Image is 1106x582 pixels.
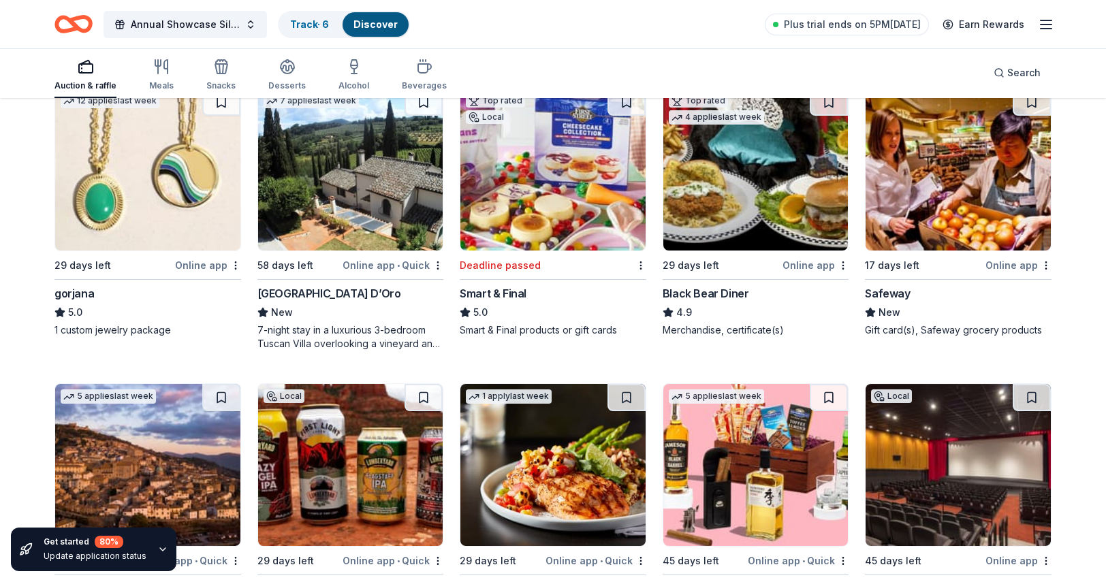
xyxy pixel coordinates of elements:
[338,53,369,98] button: Alcohol
[402,53,447,98] button: Beverages
[397,260,400,271] span: •
[271,304,293,321] span: New
[865,323,1052,337] div: Gift card(s), Safeway grocery products
[934,12,1032,37] a: Earn Rewards
[343,257,443,274] div: Online app Quick
[95,536,123,548] div: 80 %
[268,53,306,98] button: Desserts
[663,257,719,274] div: 29 days left
[54,323,241,337] div: 1 custom jewelry package
[802,555,805,566] span: •
[663,553,719,569] div: 45 days left
[460,285,526,302] div: Smart & Final
[54,257,111,274] div: 29 days left
[669,110,764,125] div: 4 applies last week
[663,384,849,546] img: Image for The BroBasket
[206,80,236,91] div: Snacks
[546,552,646,569] div: Online app Quick
[866,88,1051,250] img: Image for Safeway
[460,323,646,337] div: Smart & Final products or gift cards
[663,285,749,302] div: Black Bear Diner
[460,553,516,569] div: 29 days left
[669,94,728,108] div: Top rated
[676,304,692,321] span: 4.9
[206,53,236,98] button: Snacks
[460,257,541,274] div: Deadline passed
[985,257,1052,274] div: Online app
[663,323,849,337] div: Merchandise, certificate(s)
[748,552,849,569] div: Online app Quick
[466,389,552,404] div: 1 apply last week
[44,536,146,548] div: Get started
[54,80,116,91] div: Auction & raffle
[61,94,159,108] div: 12 applies last week
[466,110,507,124] div: Local
[865,285,910,302] div: Safeway
[278,11,410,38] button: Track· 6Discover
[338,80,369,91] div: Alcohol
[54,285,94,302] div: gorjana
[460,88,646,337] a: Image for Smart & FinalTop ratedLocalDeadline passedSmart & Final5.0Smart & Final products or gif...
[258,88,443,250] img: Image for Villa Sogni D’Oro
[68,304,82,321] span: 5.0
[268,80,306,91] div: Desserts
[663,88,849,337] a: Image for Black Bear DinerTop rated4 applieslast week29 days leftOnline appBlack Bear Diner4.9Mer...
[783,257,849,274] div: Online app
[131,16,240,33] span: Annual Showcase Silent Auction
[983,59,1052,86] button: Search
[290,18,329,30] a: Track· 6
[264,389,304,403] div: Local
[871,389,912,403] div: Local
[765,14,929,35] a: Plus trial ends on 5PM[DATE]
[865,553,921,569] div: 45 days left
[460,88,646,250] img: Image for Smart & Final
[104,11,267,38] button: Annual Showcase Silent Auction
[879,304,900,321] span: New
[600,555,603,566] span: •
[55,384,240,546] img: Image for Hill Town Tours
[866,384,1051,546] img: Image for The Loft Cinema
[61,389,156,404] div: 5 applies last week
[258,384,443,546] img: Image for Lumberyard Brewing Co.
[257,553,314,569] div: 29 days left
[663,88,849,250] img: Image for Black Bear Diner
[466,94,525,108] div: Top rated
[343,552,443,569] div: Online app Quick
[54,8,93,40] a: Home
[54,88,241,337] a: Image for gorjana12 applieslast week29 days leftOnline appgorjana5.01 custom jewelry package
[353,18,398,30] a: Discover
[865,257,919,274] div: 17 days left
[985,552,1052,569] div: Online app
[149,53,174,98] button: Meals
[402,80,447,91] div: Beverages
[264,94,359,108] div: 7 applies last week
[54,53,116,98] button: Auction & raffle
[473,304,488,321] span: 5.0
[257,257,313,274] div: 58 days left
[175,257,241,274] div: Online app
[257,88,444,351] a: Image for Villa Sogni D’Oro7 applieslast week58 days leftOnline app•Quick[GEOGRAPHIC_DATA] D’OroN...
[397,555,400,566] span: •
[784,16,921,33] span: Plus trial ends on 5PM[DATE]
[257,285,401,302] div: [GEOGRAPHIC_DATA] D’Oro
[460,384,646,546] img: Image for Firebirds Wood Fired Grill
[44,551,146,562] div: Update application status
[669,389,764,404] div: 5 applies last week
[1007,65,1041,81] span: Search
[55,88,240,250] img: Image for gorjana
[149,80,174,91] div: Meals
[257,323,444,351] div: 7-night stay in a luxurious 3-bedroom Tuscan Villa overlooking a vineyard and the ancient walled ...
[865,88,1052,337] a: Image for Safeway17 days leftOnline appSafewayNewGift card(s), Safeway grocery products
